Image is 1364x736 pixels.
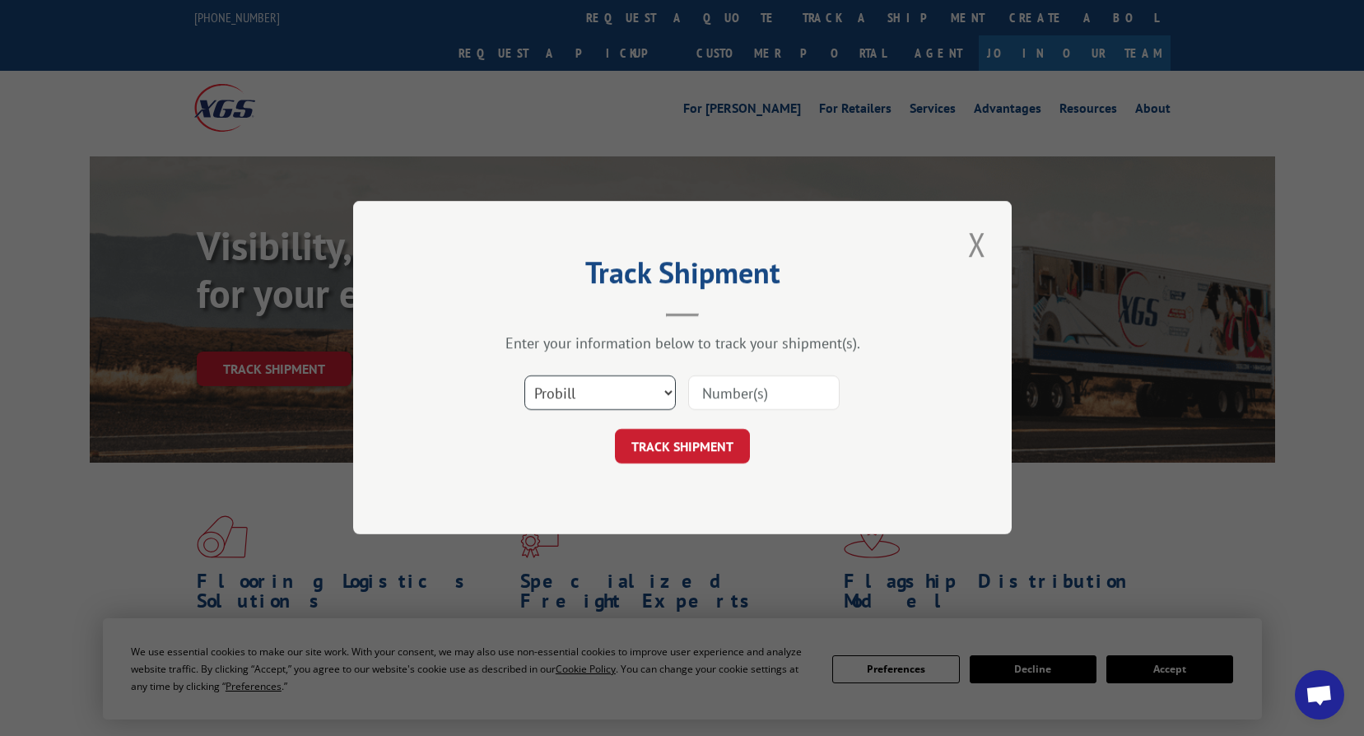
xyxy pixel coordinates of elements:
h2: Track Shipment [435,261,929,292]
button: Close modal [963,221,991,267]
input: Number(s) [688,376,840,411]
button: TRACK SHIPMENT [615,430,750,464]
a: Open chat [1295,670,1344,720]
div: Enter your information below to track your shipment(s). [435,334,929,353]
